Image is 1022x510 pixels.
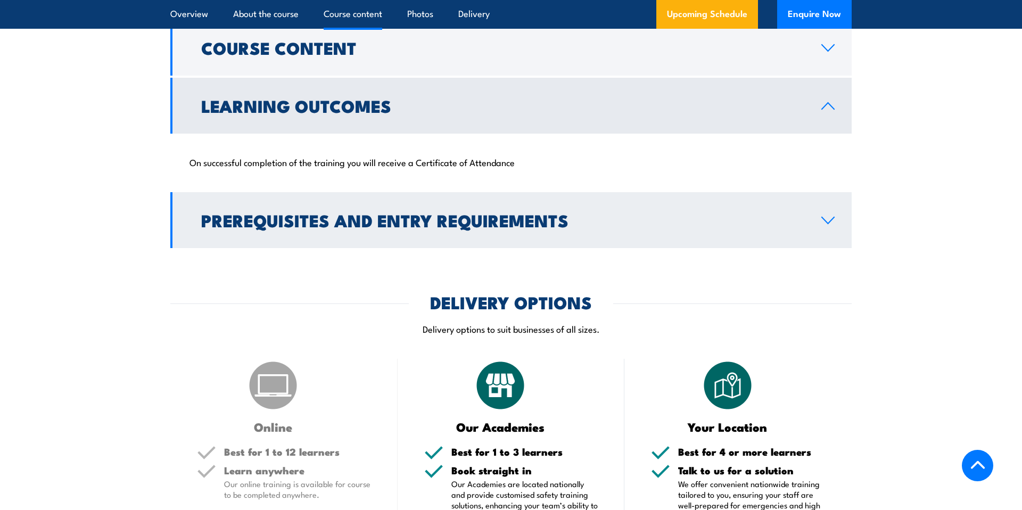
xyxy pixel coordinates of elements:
h5: Best for 1 to 3 learners [451,447,598,457]
a: Course Content [170,20,852,76]
h5: Best for 1 to 12 learners [224,447,371,457]
p: Delivery options to suit businesses of all sizes. [170,323,852,335]
h5: Learn anywhere [224,465,371,475]
h3: Your Location [651,421,804,433]
h2: Course Content [201,40,804,55]
h3: Online [197,421,350,433]
p: On successful completion of the training you will receive a Certificate of Attendance [189,157,833,167]
h5: Book straight in [451,465,598,475]
h3: Our Academies [424,421,577,433]
h2: Prerequisites and Entry Requirements [201,212,804,227]
p: Our online training is available for course to be completed anywhere. [224,479,371,500]
h2: DELIVERY OPTIONS [430,294,592,309]
h5: Best for 4 or more learners [678,447,825,457]
h2: Learning Outcomes [201,98,804,113]
a: Prerequisites and Entry Requirements [170,192,852,248]
h5: Talk to us for a solution [678,465,825,475]
a: Learning Outcomes [170,78,852,134]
